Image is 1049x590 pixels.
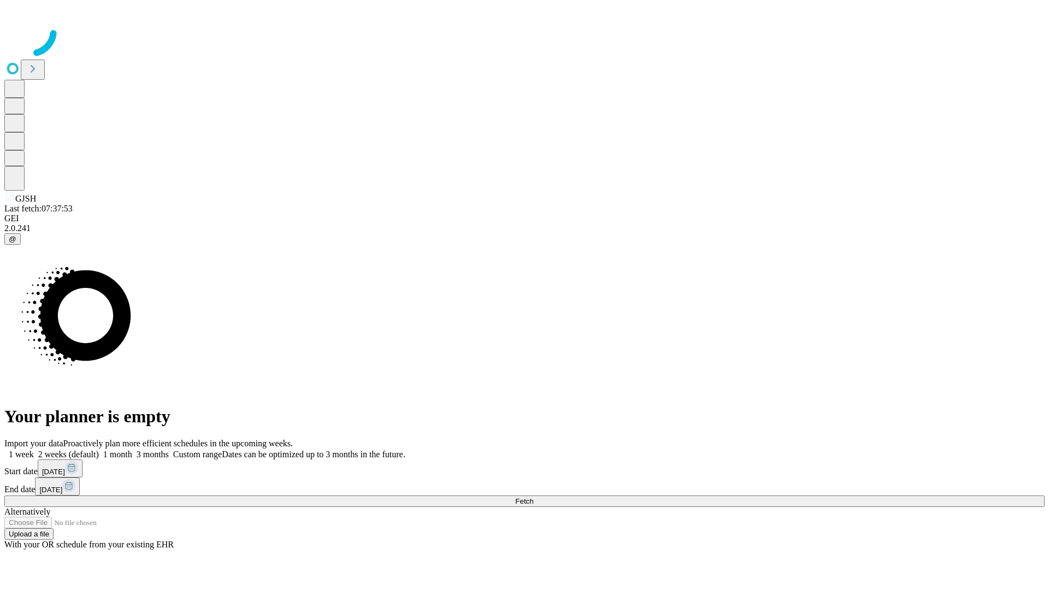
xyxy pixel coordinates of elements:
[4,540,174,549] span: With your OR schedule from your existing EHR
[4,459,1045,477] div: Start date
[137,450,169,459] span: 3 months
[38,459,82,477] button: [DATE]
[35,477,80,495] button: [DATE]
[4,406,1045,427] h1: Your planner is empty
[15,194,36,203] span: GJSH
[4,528,54,540] button: Upload a file
[9,450,34,459] span: 1 week
[39,486,62,494] span: [DATE]
[4,233,21,245] button: @
[173,450,222,459] span: Custom range
[38,450,99,459] span: 2 weeks (default)
[4,439,63,448] span: Import your data
[4,507,50,516] span: Alternatively
[4,223,1045,233] div: 2.0.241
[4,495,1045,507] button: Fetch
[222,450,405,459] span: Dates can be optimized up to 3 months in the future.
[63,439,293,448] span: Proactively plan more efficient schedules in the upcoming weeks.
[4,204,73,213] span: Last fetch: 07:37:53
[515,497,533,505] span: Fetch
[103,450,132,459] span: 1 month
[42,468,65,476] span: [DATE]
[9,235,16,243] span: @
[4,477,1045,495] div: End date
[4,214,1045,223] div: GEI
